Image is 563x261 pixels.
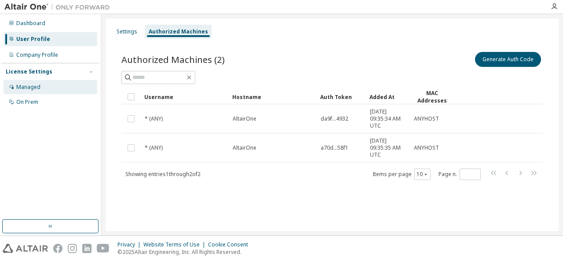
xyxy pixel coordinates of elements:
div: Hostname [232,90,313,104]
span: da9f...4932 [321,115,348,122]
div: Username [144,90,225,104]
div: Dashboard [16,20,45,27]
span: [DATE] 09:35:34 AM UTC [370,108,406,129]
span: ANYHOST [414,144,439,151]
button: 10 [417,171,428,178]
div: Settings [117,28,137,35]
span: AltairOne [233,115,256,122]
span: Authorized Machines (2) [121,53,225,66]
div: User Profile [16,36,50,43]
span: Page n. [439,169,481,180]
span: AltairOne [233,144,256,151]
span: ANYHOST [414,115,439,122]
span: Items per page [373,169,431,180]
div: Added At [369,90,406,104]
div: Website Terms of Use [143,241,208,248]
div: Privacy [117,241,143,248]
span: Showing entries 1 through 2 of 2 [125,170,201,178]
img: linkedin.svg [82,244,91,253]
img: Altair One [4,3,114,11]
div: Managed [16,84,40,91]
div: On Prem [16,99,38,106]
div: Company Profile [16,51,58,59]
img: youtube.svg [97,244,110,253]
span: [DATE] 09:35:35 AM UTC [370,137,406,158]
div: License Settings [6,68,52,75]
p: © 2025 Altair Engineering, Inc. All Rights Reserved. [117,248,253,256]
button: Generate Auth Code [475,52,541,67]
span: a70d...58f1 [321,144,348,151]
img: facebook.svg [53,244,62,253]
img: altair_logo.svg [3,244,48,253]
div: MAC Addresses [413,89,450,104]
div: Auth Token [320,90,362,104]
span: * (ANY) [145,115,163,122]
span: * (ANY) [145,144,163,151]
div: Authorized Machines [149,28,208,35]
div: Cookie Consent [208,241,253,248]
img: instagram.svg [68,244,77,253]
